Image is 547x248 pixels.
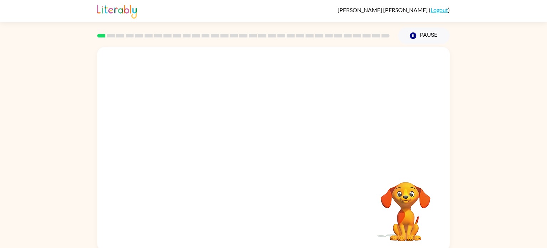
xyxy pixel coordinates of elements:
[97,3,137,19] img: Literably
[398,27,450,44] button: Pause
[338,6,429,13] span: [PERSON_NAME] [PERSON_NAME]
[370,171,441,242] video: Your browser must support playing .mp4 files to use Literably. Please try using another browser.
[431,6,448,13] a: Logout
[338,6,450,13] div: ( )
